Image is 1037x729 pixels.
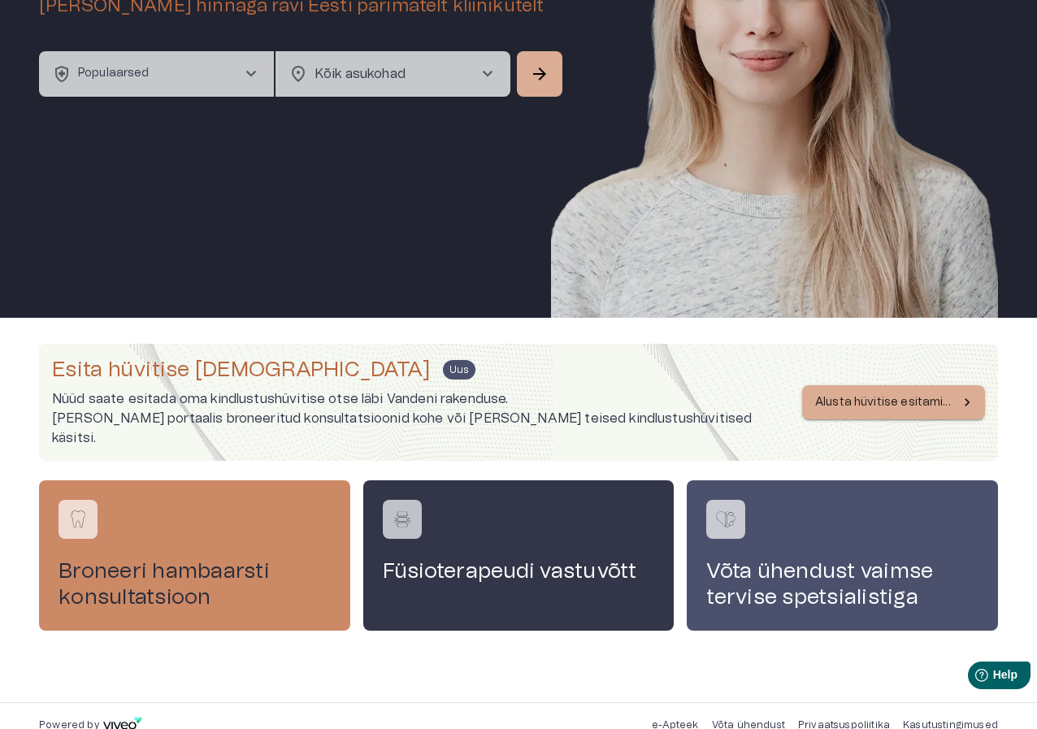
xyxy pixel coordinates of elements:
[530,64,549,84] span: arrow_forward
[443,362,475,377] span: Uus
[910,655,1037,701] iframe: Help widget launcher
[517,51,562,97] button: Search
[714,507,738,532] img: Võta ühendust vaimse tervise spetsialistiga logo
[52,64,72,84] span: health_and_safety
[52,357,430,383] h4: Esita hüvitise [DEMOGRAPHIC_DATA]
[478,64,497,84] span: chevron_right
[315,64,452,84] p: Kõik asukohad
[390,507,414,532] img: Füsioterapeudi vastuvõtt logo
[706,558,978,610] h4: Võta ühendust vaimse tervise spetsialistiga
[383,558,655,584] h4: Füsioterapeudi vastuvõtt
[815,394,952,411] p: Alusta hüvitise esitamist
[52,409,789,448] p: [PERSON_NAME] portaalis broneeritud konsultatsioonid kohe või [PERSON_NAME] teised kindlustushüvi...
[363,480,675,630] a: Navigate to service booking
[59,558,331,610] h4: Broneeri hambaarsti konsultatsioon
[39,480,350,630] a: Navigate to service booking
[52,389,789,409] p: Nüüd saate esitada oma kindlustushüvitise otse läbi Vandeni rakenduse.
[39,51,274,97] button: health_and_safetyPopulaarsedchevron_right
[241,64,261,84] span: chevron_right
[687,480,998,630] a: Navigate to service booking
[66,507,90,532] img: Broneeri hambaarsti konsultatsioon logo
[78,65,150,82] p: Populaarsed
[802,385,985,419] button: Alusta hüvitise esitamist
[289,64,308,84] span: location_on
